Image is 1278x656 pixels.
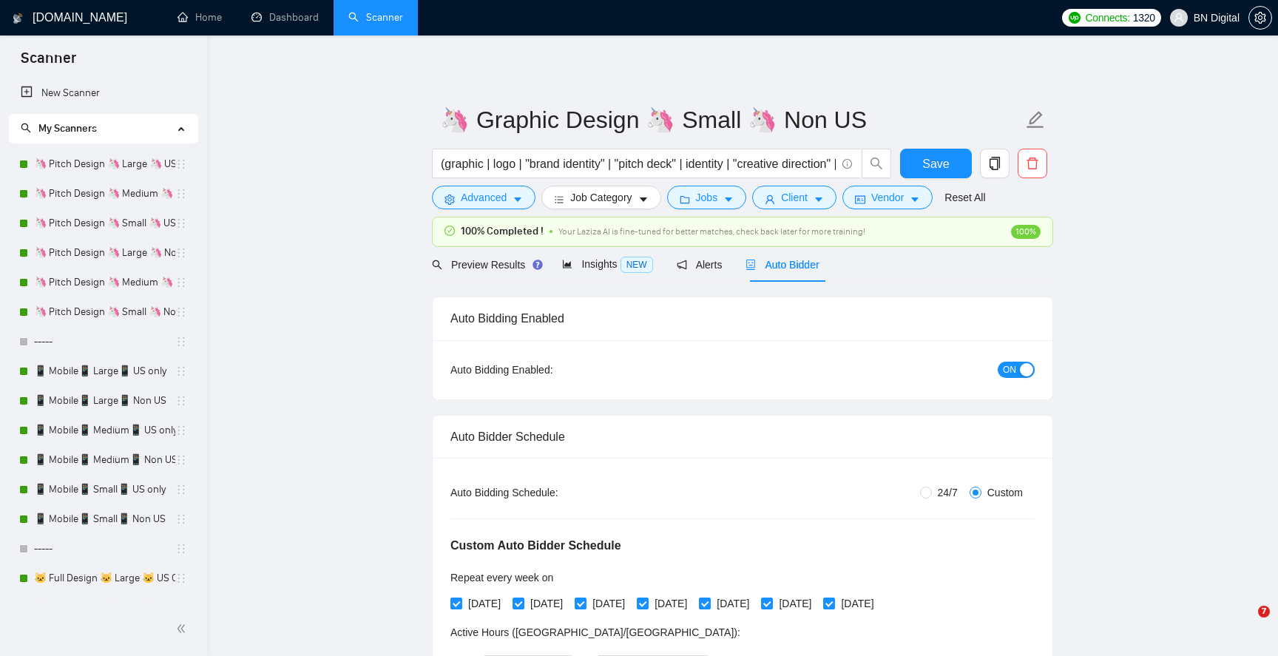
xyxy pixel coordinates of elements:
span: 100% [1011,225,1041,239]
li: 📱 Mobile📱 Medium📱 Non US [9,445,197,475]
div: Auto Bidding Enabled [450,297,1035,339]
button: setting [1248,6,1272,30]
span: Insights [562,258,652,270]
span: search [21,123,31,133]
li: 📱 Mobile📱 Medium📱 US only [9,416,197,445]
span: holder [175,217,187,229]
span: Vendor [871,189,904,206]
span: [DATE] [586,595,631,612]
span: search [862,157,890,170]
button: idcardVendorcaret-down [842,186,933,209]
span: holder [175,454,187,466]
span: 100% Completed ! [461,223,544,240]
span: 7 [1258,606,1270,618]
div: Auto Bidder Schedule [450,416,1035,458]
span: My Scanners [21,122,97,135]
span: holder [175,572,187,584]
input: Search Freelance Jobs... [441,155,836,173]
button: search [862,149,891,178]
span: holder [175,306,187,318]
span: Job Category [570,189,632,206]
button: delete [1018,149,1047,178]
iframe: Intercom live chat [1228,606,1263,641]
span: Auto Bidder [745,259,819,271]
span: setting [1249,12,1271,24]
span: info-circle [842,159,852,169]
li: 🦄 Pitch Design 🦄 Small 🦄 Non US [9,297,197,327]
a: New Scanner [21,78,186,108]
span: ON [1003,362,1016,378]
span: [DATE] [649,595,693,612]
a: 🦄 Pitch Design 🦄 Small 🦄 US Only [34,209,175,238]
span: copy [981,157,1009,170]
span: idcard [855,194,865,205]
button: Save [900,149,972,178]
li: 📱 Mobile📱 Small📱 US only [9,475,197,504]
li: ----- [9,534,197,564]
span: notification [677,260,687,270]
input: Scanner name... [440,101,1023,138]
a: 🐱 Full Design 🐱 Large 🐱 US Only [34,564,175,593]
li: New Scanner [9,78,197,108]
li: 🦄 Pitch Design 🦄 Large 🦄 Non US [9,238,197,268]
a: ----- [34,327,175,356]
a: 📱 Mobile📱 Medium📱 US only [34,416,175,445]
a: dashboardDashboard [251,11,319,24]
span: Save [922,155,949,173]
span: caret-down [723,194,734,205]
span: holder [175,543,187,555]
span: area-chart [562,259,572,269]
span: edit [1026,110,1045,129]
img: upwork-logo.png [1069,12,1081,24]
li: 🐱 Full Design 🐱 Large 🐱 US Only [9,564,197,593]
span: My Scanners [38,122,97,135]
li: 📱 Mobile📱 Large📱 US only [9,356,197,386]
span: [DATE] [773,595,817,612]
span: holder [175,158,187,170]
a: 🦄 Pitch Design 🦄 Small 🦄 Non US [34,297,175,327]
span: Connects: [1085,10,1129,26]
span: Client [781,189,808,206]
li: 🦄 Pitch Design 🦄 Medium 🦄 US Only [9,179,197,209]
span: NEW [621,257,653,273]
span: holder [175,277,187,288]
span: [DATE] [462,595,507,612]
li: 🐱 Full Design 🐱 Large 🐱 Non US [9,593,197,623]
span: robot [745,260,756,270]
a: 📱 Mobile📱 Medium📱 Non US [34,445,175,475]
a: 🐱 Full Design 🐱 Large 🐱 Non US [34,593,175,623]
a: searchScanner [348,11,403,24]
li: ----- [9,327,197,356]
li: 🦄 Pitch Design 🦄 Small 🦄 US Only [9,209,197,238]
span: delete [1018,157,1047,170]
span: Scanner [9,47,88,78]
a: 🦄 Pitch Design 🦄 Medium 🦄 US Only [34,179,175,209]
span: Preview Results [432,259,538,271]
a: 🦄 Pitch Design 🦄 Large 🦄 Non US [34,238,175,268]
button: settingAdvancedcaret-down [432,186,535,209]
a: Reset All [944,189,985,206]
span: setting [444,194,455,205]
a: 📱 Mobile📱 Large📱 Non US [34,386,175,416]
span: holder [175,425,187,436]
span: caret-down [910,194,920,205]
span: holder [175,395,187,407]
span: holder [175,484,187,496]
span: caret-down [638,194,649,205]
a: ----- [34,534,175,564]
a: 📱 Mobile📱 Small📱 Non US [34,504,175,534]
span: holder [175,336,187,348]
span: holder [175,513,187,525]
span: caret-down [814,194,824,205]
a: 🦄 Pitch Design 🦄 Large 🦄 US Only [34,149,175,179]
span: folder [680,194,690,205]
div: Auto Bidding Enabled: [450,362,645,378]
span: 1320 [1133,10,1155,26]
span: user [1174,13,1184,23]
span: Active Hours ( [GEOGRAPHIC_DATA]/[GEOGRAPHIC_DATA] ): [450,626,740,638]
span: Your Laziza AI is fine-tuned for better matches, check back later for more training! [558,226,865,237]
span: [DATE] [524,595,569,612]
a: 📱 Mobile📱 Small📱 US only [34,475,175,504]
div: Auto Bidding Schedule: [450,484,645,501]
h5: Custom Auto Bidder Schedule [450,537,621,555]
